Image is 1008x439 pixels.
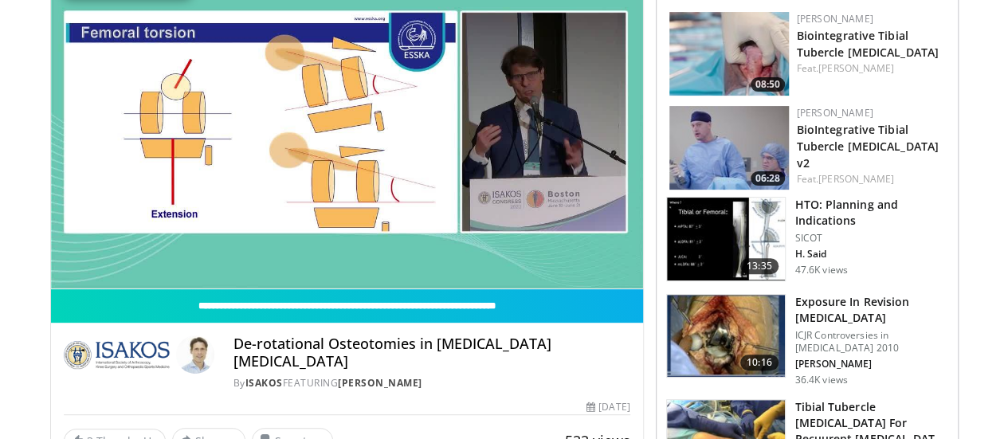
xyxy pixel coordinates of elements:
p: SICOT [795,232,948,245]
a: [PERSON_NAME] [818,172,894,186]
img: 297961_0002_1.png.150x105_q85_crop-smart_upscale.jpg [667,198,785,280]
a: [PERSON_NAME] [818,61,894,75]
h4: De-rotational Osteotomies in [MEDICAL_DATA] [MEDICAL_DATA] [233,335,630,370]
h3: Exposure In Revision [MEDICAL_DATA] [795,294,948,326]
span: 06:28 [751,171,785,186]
a: [PERSON_NAME] [797,12,873,25]
div: Feat. [797,172,945,186]
p: 36.4K views [795,374,848,386]
img: Avatar [176,335,214,374]
div: By FEATURING [233,376,630,390]
p: [PERSON_NAME] [795,358,948,370]
p: H. Said [795,248,948,261]
div: Feat. [797,61,945,76]
span: 13:35 [740,258,779,274]
img: 2fac5f83-3fa8-46d6-96c1-ffb83ee82a09.150x105_q85_crop-smart_upscale.jpg [669,106,789,190]
img: Screen_shot_2010-09-03_at_2.11.03_PM_2.png.150x105_q85_crop-smart_upscale.jpg [667,295,785,378]
a: 06:28 [669,106,789,190]
span: 10:16 [740,355,779,370]
img: ISAKOS [64,335,170,374]
p: ICJR Controversies in [MEDICAL_DATA] 2010 [795,329,948,355]
p: 47.6K views [795,264,848,276]
a: [PERSON_NAME] [797,106,873,120]
div: [DATE] [586,400,630,414]
a: 08:50 [669,12,789,96]
h3: HTO: Planning and Indications [795,197,948,229]
a: BioIntegrative Tibial Tubercle [MEDICAL_DATA] v2 [797,122,939,171]
a: Biointegrative Tibial Tubercle [MEDICAL_DATA] [797,28,939,60]
a: 10:16 Exposure In Revision [MEDICAL_DATA] ICJR Controversies in [MEDICAL_DATA] 2010 [PERSON_NAME]... [666,294,948,386]
a: [PERSON_NAME] [338,376,422,390]
span: 08:50 [751,77,785,92]
img: 14934b67-7d06-479f-8b24-1e3c477188f5.150x105_q85_crop-smart_upscale.jpg [669,12,789,96]
a: ISAKOS [245,376,283,390]
a: 13:35 HTO: Planning and Indications SICOT H. Said 47.6K views [666,197,948,281]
